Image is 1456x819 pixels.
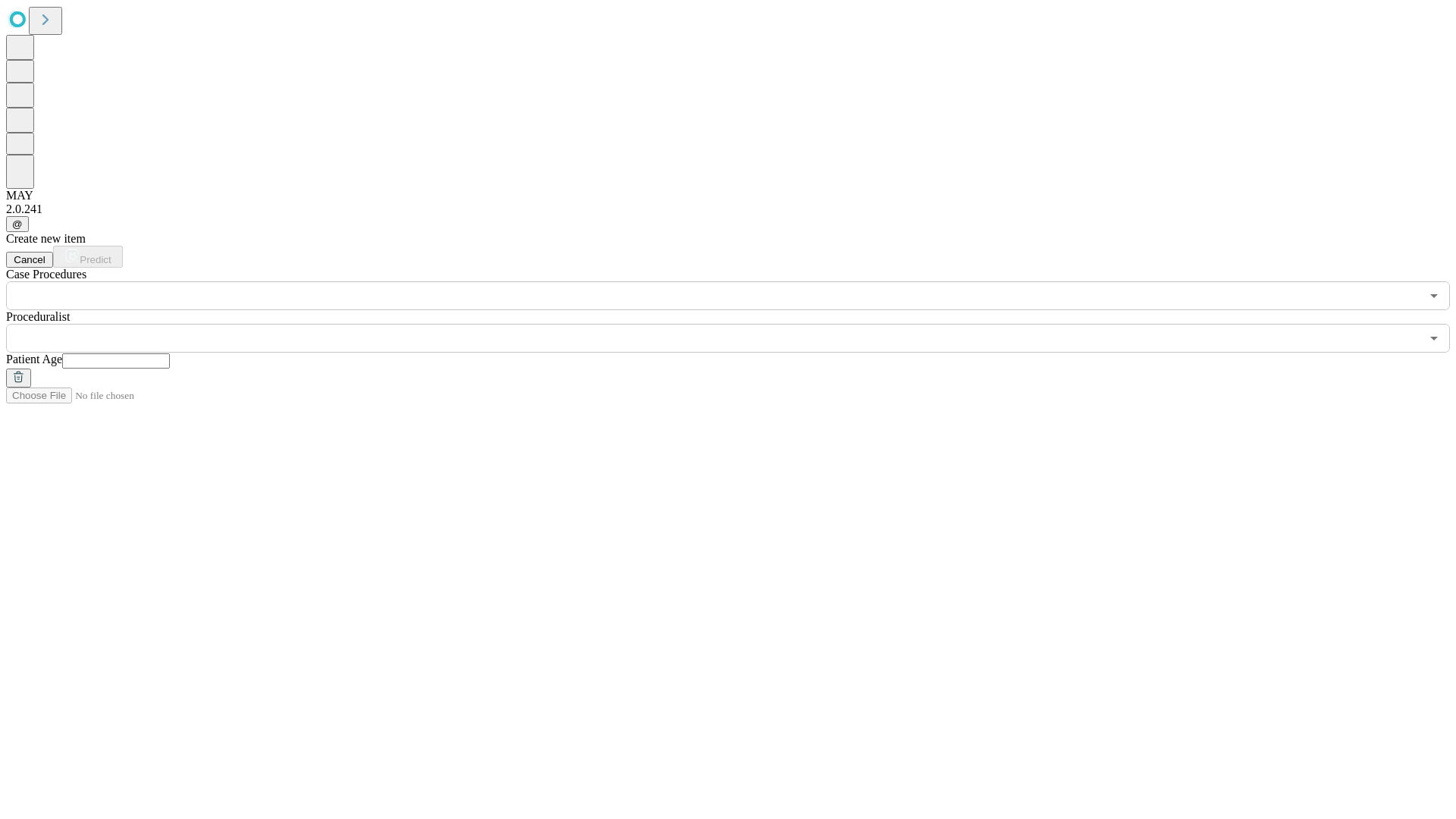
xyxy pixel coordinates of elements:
[6,202,1450,216] div: 2.0.241
[12,218,23,230] span: @
[1423,285,1445,306] button: Open
[6,252,53,268] button: Cancel
[14,254,45,265] span: Cancel
[6,268,86,281] span: Scheduled Procedure
[6,310,70,323] span: Proceduralist
[6,232,86,245] span: Create new item
[6,216,29,232] button: @
[6,189,1450,202] div: MAY
[6,353,62,366] span: Patient Age
[1423,328,1445,349] button: Open
[53,246,123,268] button: Predict
[80,254,111,265] span: Predict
